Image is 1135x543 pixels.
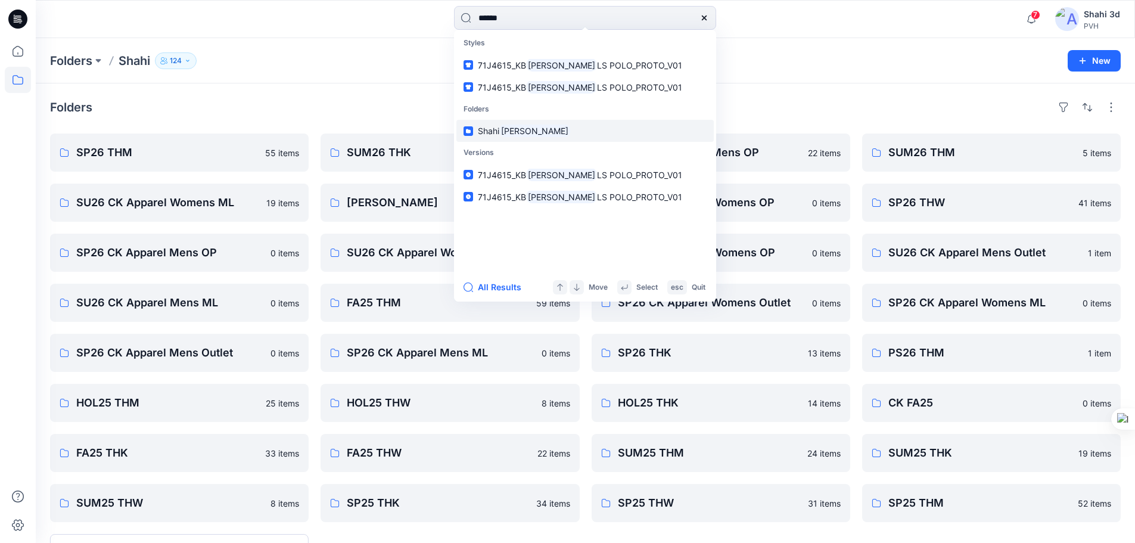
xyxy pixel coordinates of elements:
p: Styles [456,32,714,54]
p: 124 [170,54,182,67]
p: 0 items [1083,297,1111,309]
mark: [PERSON_NAME] [499,124,570,138]
p: HOL25 THM [76,395,259,411]
a: SP26 CK Apparel Womens Outlet0 items [592,284,850,322]
button: 124 [155,52,197,69]
p: 59 items [536,297,570,309]
a: SUM25 THM24 items [592,434,850,472]
p: SP26 THK [618,345,801,361]
p: 1 item [1088,347,1111,359]
a: 71J4615_KB[PERSON_NAME]LS POLO_PROTO_V01 [456,54,714,76]
mark: [PERSON_NAME] [526,58,597,72]
mark: [PERSON_NAME] [526,168,597,182]
p: SUM26 THM [888,144,1075,161]
span: LS POLO_PROTO_V01 [597,170,682,180]
p: 33 items [265,447,299,460]
a: 71J4615_KB[PERSON_NAME]LS POLO_PROTO_V01 [456,164,714,186]
p: FA25 THM [347,294,528,311]
a: SP25 THW31 items [592,484,850,522]
p: 0 items [270,347,299,359]
a: HOL25 THW8 items [321,384,579,422]
p: esc [671,281,683,294]
a: CK FA250 items [862,384,1121,422]
span: 71J4615_KB [478,82,526,92]
a: SP26 CK Apparel Mens ML0 items [321,334,579,372]
div: Shahi 3d [1084,7,1120,21]
p: Versions [456,142,714,164]
p: Quit [692,281,705,294]
p: 0 items [812,197,841,209]
a: SP26 THW41 items [862,184,1121,222]
p: 8 items [270,497,299,510]
p: 31 items [808,497,841,510]
p: SUM25 THM [618,445,800,461]
img: avatar [1055,7,1079,31]
p: SU26 CK Apparel Womens Outlet [347,244,534,261]
p: SP25 THW [618,495,801,511]
mark: [PERSON_NAME] [526,80,597,94]
p: HOL25 THW [347,395,534,411]
p: 13 items [808,347,841,359]
a: HOL25 THK14 items [592,384,850,422]
p: 14 items [808,397,841,409]
p: SP26 THM [76,144,258,161]
p: 52 items [1078,497,1111,510]
a: SU26 CK Apparel Womens Outlet0 items [321,234,579,272]
p: 25 items [266,397,299,409]
a: SP26 CK Apparel Mens Outlet0 items [50,334,309,372]
p: 22 items [808,147,841,159]
a: SU26 CK Apparel Womens ML19 items [50,184,309,222]
span: Shahi [478,126,499,136]
a: SUM25 THK19 items [862,434,1121,472]
p: 0 items [812,247,841,259]
p: SU26 CK Apparel Mens ML [76,294,263,311]
p: 0 items [270,297,299,309]
p: SUM26 THK [347,144,530,161]
p: SU26 CK Apparel Womens ML [76,194,259,211]
h4: Folders [50,100,92,114]
p: SP26 CK Apparel Womens Outlet [618,294,805,311]
p: 19 items [1078,447,1111,460]
p: SP26 CK Apparel Womens ML [888,294,1075,311]
p: CK FA25 [888,395,1075,411]
p: 0 items [542,347,570,359]
a: SP25 THK34 items [321,484,579,522]
a: 71J4615_KB[PERSON_NAME]LS POLO_PROTO_V01 [456,76,714,98]
a: Shahi[PERSON_NAME] [456,120,714,142]
a: PS26 THM1 item [862,334,1121,372]
span: LS POLO_PROTO_V01 [597,60,682,70]
a: SP26 CK Apparel Womens ML0 items [862,284,1121,322]
div: PVH [1084,21,1120,30]
p: FA25 THK [76,445,258,461]
p: FA25 THW [347,445,530,461]
a: HOL25 THM25 items [50,384,309,422]
a: SUM26 THK12 items [321,134,579,172]
a: Folders [50,52,92,69]
p: 34 items [536,497,570,510]
span: LS POLO_PROTO_V01 [597,192,682,202]
p: 0 items [270,247,299,259]
span: 7 [1031,10,1040,20]
a: [PERSON_NAME]351 items [321,184,579,222]
button: All Results [464,280,529,294]
a: SP26 CK Apparel Mens OP0 items [50,234,309,272]
a: SP25 THM52 items [862,484,1121,522]
p: Select [636,281,658,294]
p: 41 items [1078,197,1111,209]
p: Folders [456,98,714,120]
p: 5 items [1083,147,1111,159]
a: FA25 THM59 items [321,284,579,322]
p: 0 items [812,297,841,309]
a: SP26 THK13 items [592,334,850,372]
p: 22 items [537,447,570,460]
p: SP26 CK Apparel Mens OP [76,244,263,261]
a: FA25 THK33 items [50,434,309,472]
p: SP25 THK [347,495,528,511]
span: 71J4615_KB [478,192,526,202]
p: Shahi [119,52,150,69]
p: 0 items [1083,397,1111,409]
p: 24 items [807,447,841,460]
a: SUM26 THM5 items [862,134,1121,172]
a: SP26 CK Apparel Womens OP0 items [592,184,850,222]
